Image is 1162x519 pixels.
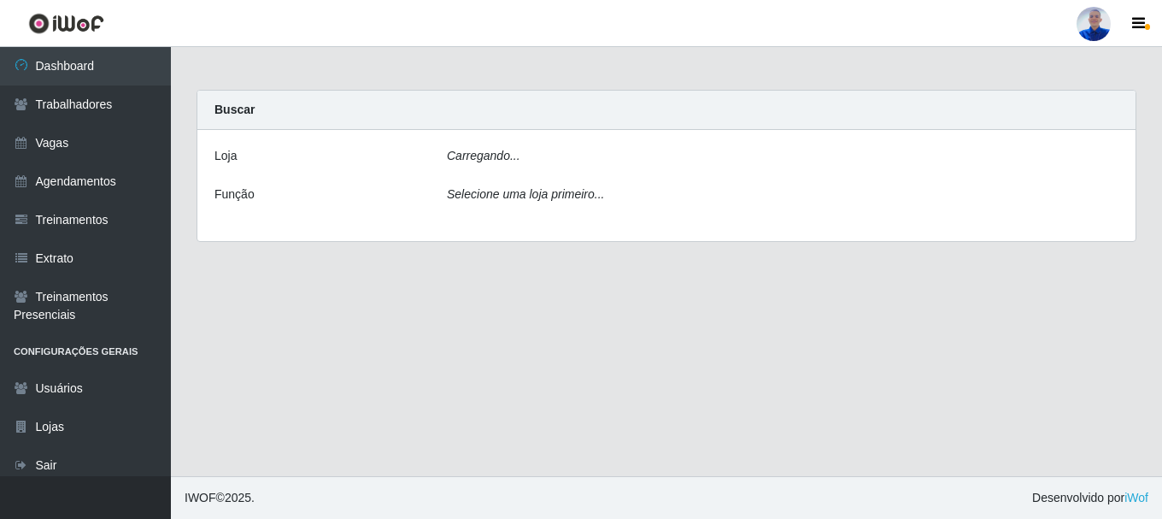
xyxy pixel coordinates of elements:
strong: Buscar [214,103,255,116]
label: Função [214,186,255,203]
span: © 2025 . [185,489,255,507]
i: Selecione uma loja primeiro... [447,187,604,201]
a: iWof [1124,491,1148,504]
label: Loja [214,147,237,165]
span: Desenvolvido por [1032,489,1148,507]
i: Carregando... [447,149,520,162]
img: CoreUI Logo [28,13,104,34]
span: IWOF [185,491,216,504]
